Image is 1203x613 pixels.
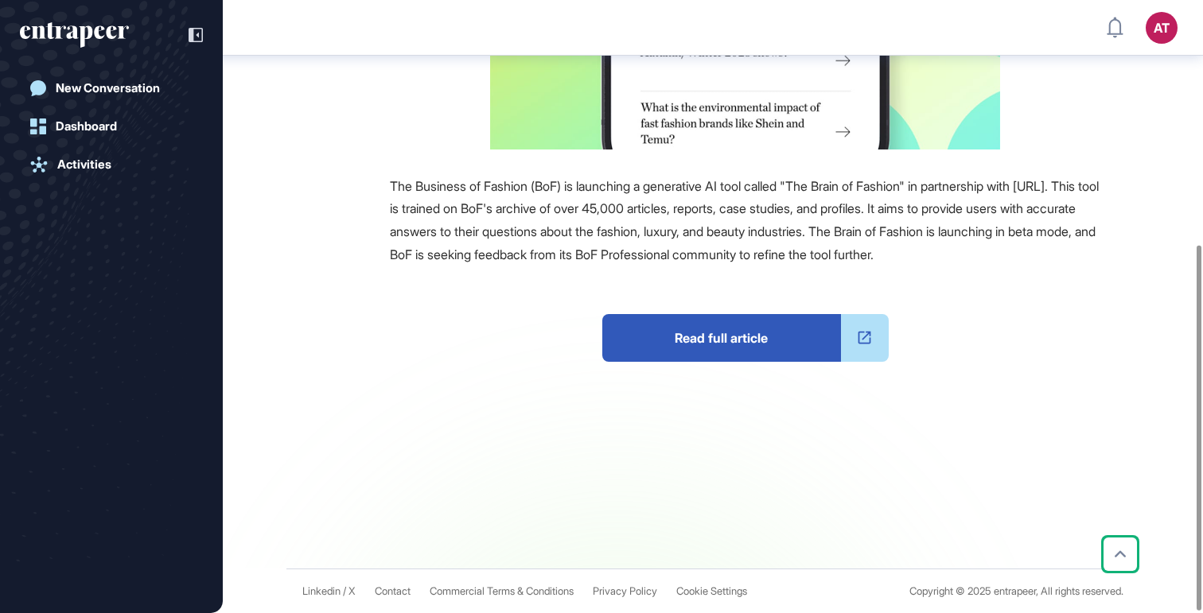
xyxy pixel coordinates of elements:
[602,314,841,362] span: Read full article
[56,81,160,95] div: New Conversation
[1146,12,1178,44] button: AT
[676,585,747,597] a: Cookie Settings
[57,157,111,172] div: Activities
[20,22,129,48] div: entrapeer-logo
[602,314,889,362] a: Read full article
[390,178,1099,262] span: The Business of Fashion (BoF) is launching a generative AI tool called "The Brain of Fashion" in ...
[343,585,346,597] span: /
[302,585,341,597] a: Linkedin
[56,119,117,134] div: Dashboard
[593,585,657,597] a: Privacy Policy
[909,585,1123,597] div: Copyright © 2025 entrapeer, All rights reserved.
[375,585,411,597] span: Contact
[20,72,203,104] a: New Conversation
[348,585,356,597] a: X
[430,585,574,597] a: Commercial Terms & Conditions
[20,111,203,142] a: Dashboard
[20,149,203,180] a: Activities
